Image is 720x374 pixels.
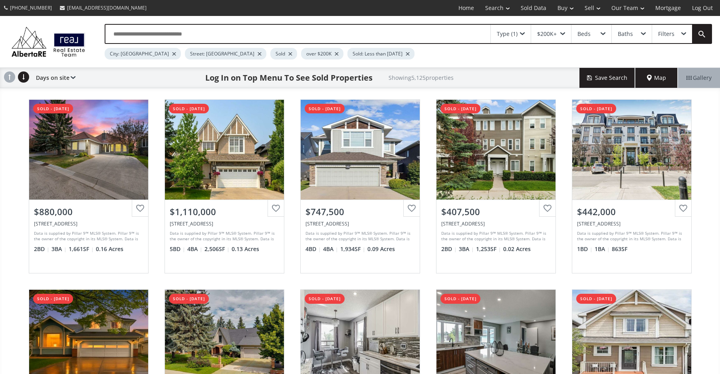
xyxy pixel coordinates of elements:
div: Gallery [678,68,720,88]
span: Gallery [686,74,712,82]
div: City: [GEOGRAPHIC_DATA] [105,48,181,59]
div: $407,500 [441,206,551,218]
h2: Showing 5,125 properties [389,75,454,81]
div: Type (1) [497,31,518,37]
div: Data is supplied by Pillar 9™ MLS® System. Pillar 9™ is the owner of the copyright in its MLS® Sy... [34,230,141,242]
a: sold - [DATE]$1,110,000[STREET_ADDRESS]Data is supplied by Pillar 9™ MLS® System. Pillar 9™ is th... [157,91,292,281]
h1: Log In on Top Menu To See Sold Properties [205,72,373,83]
span: 4 BA [323,245,338,253]
span: 5 BD [170,245,185,253]
span: 863 SF [612,245,627,253]
div: Data is supplied by Pillar 9™ MLS® System. Pillar 9™ is the owner of the copyright in its MLS® Sy... [577,230,684,242]
div: Days on site [32,68,75,88]
span: 1 BD [577,245,593,253]
span: [EMAIL_ADDRESS][DOMAIN_NAME] [67,4,147,11]
div: Street: [GEOGRAPHIC_DATA] [185,48,266,59]
span: 0.16 Acres [96,245,123,253]
span: 0.02 Acres [503,245,531,253]
span: 1,661 SF [69,245,94,253]
span: Map [647,74,666,82]
div: Sold: Less than [DATE] [347,48,415,59]
div: Data is supplied by Pillar 9™ MLS® System. Pillar 9™ is the owner of the copyright in its MLS® Sy... [441,230,549,242]
span: 0.13 Acres [232,245,259,253]
span: 3 BA [459,245,474,253]
span: 2 BD [34,245,50,253]
span: 1,253 SF [476,245,501,253]
div: Filters [658,31,674,37]
span: [PHONE_NUMBER] [10,4,52,11]
div: $1,110,000 [170,206,279,218]
div: Sold [270,48,297,59]
span: 2 BD [441,245,457,253]
span: 3 BA [52,245,67,253]
div: Data is supplied by Pillar 9™ MLS® System. Pillar 9™ is the owner of the copyright in its MLS® Sy... [305,230,413,242]
div: $200K+ [537,31,557,37]
div: Map [635,68,678,88]
div: 211 Quarry Way SE #105, Calgary, AB T2C 5M6 [577,220,686,227]
span: 4 BA [187,245,202,253]
div: 242 Discovery Ridge Bay SW, Calgary, AB T3H 5T7 [170,220,279,227]
a: sold - [DATE]$407,500[STREET_ADDRESS]Data is supplied by Pillar 9™ MLS® System. Pillar 9™ is the ... [428,91,564,281]
span: 1,934 SF [340,245,365,253]
div: Baths [618,31,633,37]
img: Logo [8,25,89,58]
div: Data is supplied by Pillar 9™ MLS® System. Pillar 9™ is the owner of the copyright in its MLS® Sy... [170,230,277,242]
div: Beds [577,31,591,37]
span: 2,506 SF [204,245,230,253]
div: 222 Silverado Common SW, Calgary, AB T2X 0S5 [441,220,551,227]
button: Save Search [579,68,635,88]
a: sold - [DATE]$747,500[STREET_ADDRESS]Data is supplied by Pillar 9™ MLS® System. Pillar 9™ is the ... [292,91,428,281]
div: $880,000 [34,206,143,218]
div: $747,500 [305,206,415,218]
span: 0.09 Acres [367,245,395,253]
div: 156 Scenic Ridge Crescent NW, Calgary, AB T3L 1V7 [34,220,143,227]
div: over $200K [301,48,343,59]
span: 1 BA [595,245,610,253]
a: [EMAIL_ADDRESS][DOMAIN_NAME] [56,0,151,15]
a: sold - [DATE]$442,000[STREET_ADDRESS]Data is supplied by Pillar 9™ MLS® System. Pillar 9™ is the ... [564,91,700,281]
div: 61 Auburn Springs Close SE, Calgary, AB T3M1Y3 [305,220,415,227]
span: 4 BD [305,245,321,253]
div: $442,000 [577,206,686,218]
a: sold - [DATE]$880,000[STREET_ADDRESS]Data is supplied by Pillar 9™ MLS® System. Pillar 9™ is the ... [21,91,157,281]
